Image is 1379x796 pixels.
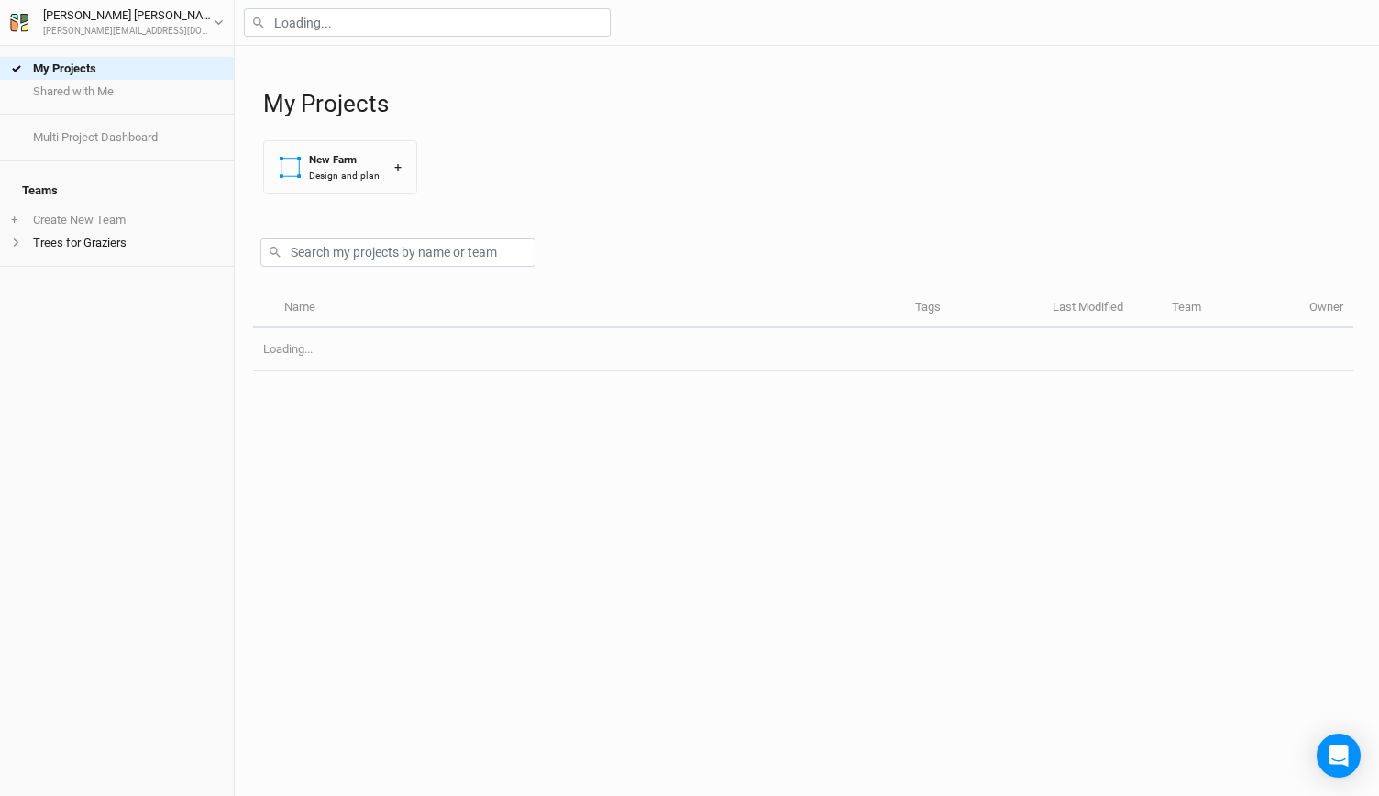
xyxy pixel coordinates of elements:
[1299,289,1353,328] th: Owner
[253,328,1353,371] td: Loading...
[309,169,380,182] div: Design and plan
[11,172,223,209] h4: Teams
[263,140,417,194] button: New FarmDesign and plan+
[394,158,402,177] div: +
[1317,734,1361,778] div: Open Intercom Messenger
[309,152,380,168] div: New Farm
[43,6,214,25] div: [PERSON_NAME] [PERSON_NAME]
[11,213,17,227] span: +
[244,8,611,37] input: Loading...
[1162,289,1299,328] th: Team
[905,289,1043,328] th: Tags
[1043,289,1162,328] th: Last Modified
[9,6,225,39] button: [PERSON_NAME] [PERSON_NAME][PERSON_NAME][EMAIL_ADDRESS][DOMAIN_NAME]
[260,238,535,267] input: Search my projects by name or team
[273,289,904,328] th: Name
[43,25,214,39] div: [PERSON_NAME][EMAIL_ADDRESS][DOMAIN_NAME]
[263,90,1361,118] h1: My Projects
